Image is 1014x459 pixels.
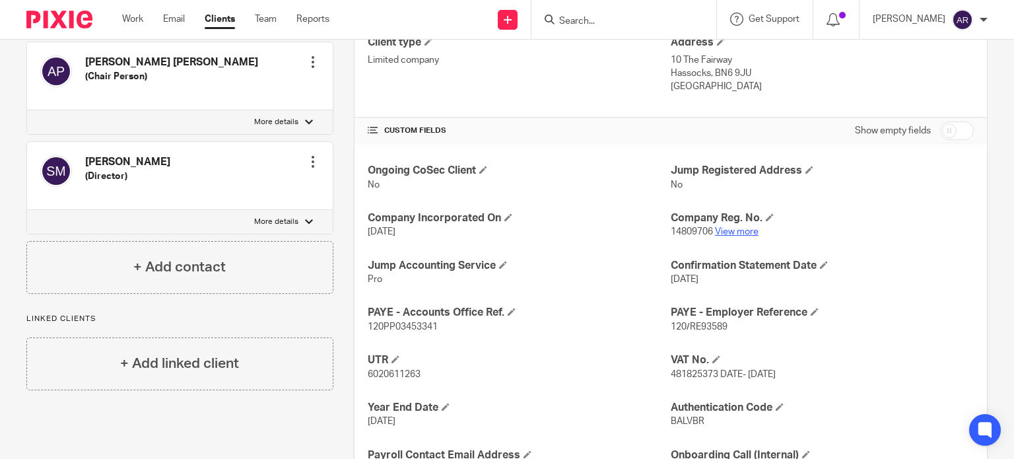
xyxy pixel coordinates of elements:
[671,211,974,225] h4: Company Reg. No.
[671,67,974,80] p: Hassocks, BN6 9JU
[368,259,671,273] h4: Jump Accounting Service
[205,13,235,26] a: Clients
[255,13,277,26] a: Team
[671,370,776,379] span: 481825373 DATE- [DATE]
[671,275,698,284] span: [DATE]
[952,9,973,30] img: svg%3E
[163,13,185,26] a: Email
[671,36,974,50] h4: Address
[671,227,713,236] span: 14809706
[85,70,258,83] h5: (Chair Person)
[368,275,382,284] span: Pro
[671,401,974,415] h4: Authentication Code
[368,401,671,415] h4: Year End Date
[368,164,671,178] h4: Ongoing CoSec Client
[671,417,704,426] span: BALVBR
[40,155,72,187] img: svg%3E
[85,55,258,69] h4: [PERSON_NAME] [PERSON_NAME]
[133,257,226,277] h4: + Add contact
[671,353,974,367] h4: VAT No.
[368,417,395,426] span: [DATE]
[558,16,677,28] input: Search
[671,322,727,332] span: 120/RE93589
[26,314,333,324] p: Linked clients
[671,164,974,178] h4: Jump Registered Address
[40,55,72,87] img: svg%3E
[368,322,438,332] span: 120PP03453341
[671,80,974,93] p: [GEOGRAPHIC_DATA]
[85,155,170,169] h4: [PERSON_NAME]
[368,180,380,190] span: No
[368,227,395,236] span: [DATE]
[671,53,974,67] p: 10 The Fairway
[855,124,931,137] label: Show empty fields
[715,227,759,236] a: View more
[749,15,799,24] span: Get Support
[122,13,143,26] a: Work
[873,13,945,26] p: [PERSON_NAME]
[671,259,974,273] h4: Confirmation Statement Date
[368,36,671,50] h4: Client type
[368,353,671,367] h4: UTR
[296,13,329,26] a: Reports
[671,306,974,320] h4: PAYE - Employer Reference
[26,11,92,28] img: Pixie
[120,353,239,374] h4: + Add linked client
[368,53,671,67] p: Limited company
[368,211,671,225] h4: Company Incorporated On
[368,306,671,320] h4: PAYE - Accounts Office Ref.
[368,125,671,136] h4: CUSTOM FIELDS
[254,117,298,127] p: More details
[85,170,170,183] h5: (Director)
[368,370,421,379] span: 6020611263
[254,217,298,227] p: More details
[671,180,683,190] span: No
